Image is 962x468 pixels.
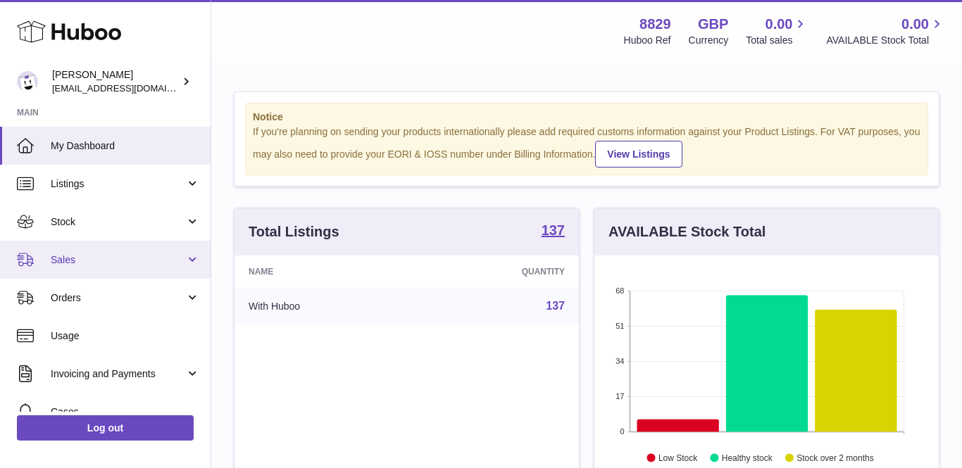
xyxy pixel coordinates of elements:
span: Usage [51,329,200,343]
img: commandes@kpmatech.com [17,71,38,92]
strong: 137 [542,223,565,237]
a: Log out [17,415,194,441]
text: 0 [620,427,624,436]
div: If you're planning on sending your products internationally please add required customs informati... [253,125,920,167]
div: [PERSON_NAME] [52,68,179,95]
div: Huboo Ref [624,34,671,47]
text: Healthy stock [722,453,773,462]
div: Currency [689,34,729,47]
a: 137 [542,223,565,240]
span: [EMAIL_ADDRESS][DOMAIN_NAME] [52,82,207,94]
span: Stock [51,215,185,229]
text: 34 [616,357,624,365]
a: 0.00 Total sales [746,15,808,47]
span: Total sales [746,34,808,47]
td: With Huboo [235,288,416,324]
strong: GBP [698,15,728,34]
a: 137 [546,300,565,312]
span: AVAILABLE Stock Total [826,34,945,47]
span: 0.00 [901,15,929,34]
h3: AVAILABLE Stock Total [608,222,766,241]
h3: Total Listings [249,222,339,241]
text: Low Stock [658,453,698,462]
a: 0.00 AVAILABLE Stock Total [826,15,945,47]
th: Quantity [416,255,579,288]
th: Name [235,255,416,288]
text: Stock over 2 months [797,453,873,462]
span: Sales [51,253,185,267]
text: 68 [616,286,624,295]
span: My Dashboard [51,139,200,153]
span: Listings [51,177,185,191]
span: Invoicing and Payments [51,367,185,381]
strong: Notice [253,110,920,124]
text: 51 [616,322,624,330]
a: View Listings [595,141,682,167]
text: 17 [616,392,624,400]
span: 0.00 [766,15,793,34]
span: Cases [51,405,200,419]
span: Orders [51,291,185,305]
strong: 8829 [639,15,671,34]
